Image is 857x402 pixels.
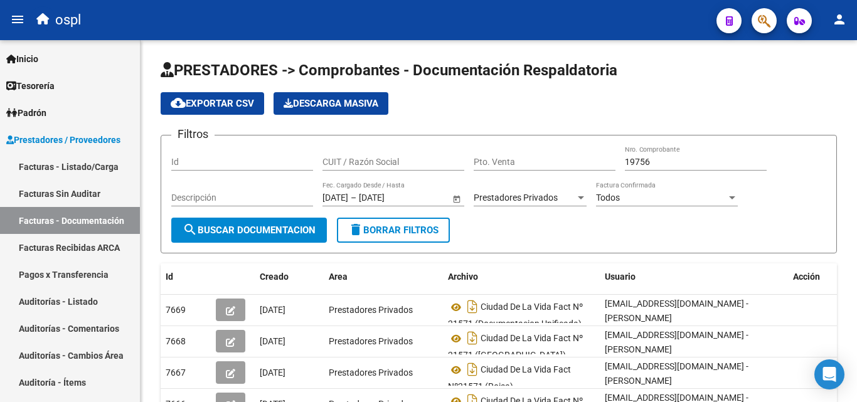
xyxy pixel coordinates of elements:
[788,263,851,290] datatable-header-cell: Acción
[605,361,748,386] span: [EMAIL_ADDRESS][DOMAIN_NAME] - [PERSON_NAME]
[464,297,481,317] i: Descargar documento
[161,61,617,79] span: PRESTADORES -> Comprobantes - Documentación Respaldatoria
[166,368,186,378] span: 7667
[274,92,388,115] button: Descarga Masiva
[337,218,450,243] button: Borrar Filtros
[443,263,600,290] datatable-header-cell: Archivo
[260,336,285,346] span: [DATE]
[6,79,55,93] span: Tesorería
[260,368,285,378] span: [DATE]
[448,334,583,361] span: Ciudad De La Vida Fact Nº 21571 ([GEOGRAPHIC_DATA])
[450,192,463,205] button: Open calendar
[329,305,413,315] span: Prestadores Privados
[260,272,289,282] span: Creado
[351,193,356,203] span: –
[161,92,264,115] button: Exportar CSV
[329,368,413,378] span: Prestadores Privados
[324,263,443,290] datatable-header-cell: Area
[348,222,363,237] mat-icon: delete
[6,133,120,147] span: Prestadores / Proveedores
[600,263,788,290] datatable-header-cell: Usuario
[793,272,820,282] span: Acción
[814,359,844,389] div: Open Intercom Messenger
[284,98,378,109] span: Descarga Masiva
[171,95,186,110] mat-icon: cloud_download
[6,106,46,120] span: Padrón
[166,305,186,315] span: 7669
[448,272,478,282] span: Archivo
[448,365,571,392] span: Ciudad De La Vida Fact Nº21571 (Roisa)
[183,222,198,237] mat-icon: search
[474,193,558,203] span: Prestadores Privados
[329,336,413,346] span: Prestadores Privados
[348,225,439,236] span: Borrar Filtros
[183,225,316,236] span: Buscar Documentacion
[596,193,620,203] span: Todos
[322,193,348,203] input: Fecha inicio
[55,6,81,34] span: ospl
[6,52,38,66] span: Inicio
[171,218,327,243] button: Buscar Documentacion
[274,92,388,115] app-download-masive: Descarga masiva de comprobantes (adjuntos)
[171,98,254,109] span: Exportar CSV
[255,263,324,290] datatable-header-cell: Creado
[171,125,215,143] h3: Filtros
[464,328,481,348] i: Descargar documento
[10,12,25,27] mat-icon: menu
[832,12,847,27] mat-icon: person
[260,305,285,315] span: [DATE]
[359,193,420,203] input: Fecha fin
[448,302,583,329] span: Ciudad De La Vida Fact Nº 21571 (Documentacion Unificada)
[166,272,173,282] span: Id
[329,272,348,282] span: Area
[605,299,748,323] span: [EMAIL_ADDRESS][DOMAIN_NAME] - [PERSON_NAME]
[161,263,211,290] datatable-header-cell: Id
[464,359,481,379] i: Descargar documento
[166,336,186,346] span: 7668
[605,272,636,282] span: Usuario
[605,330,748,354] span: [EMAIL_ADDRESS][DOMAIN_NAME] - [PERSON_NAME]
